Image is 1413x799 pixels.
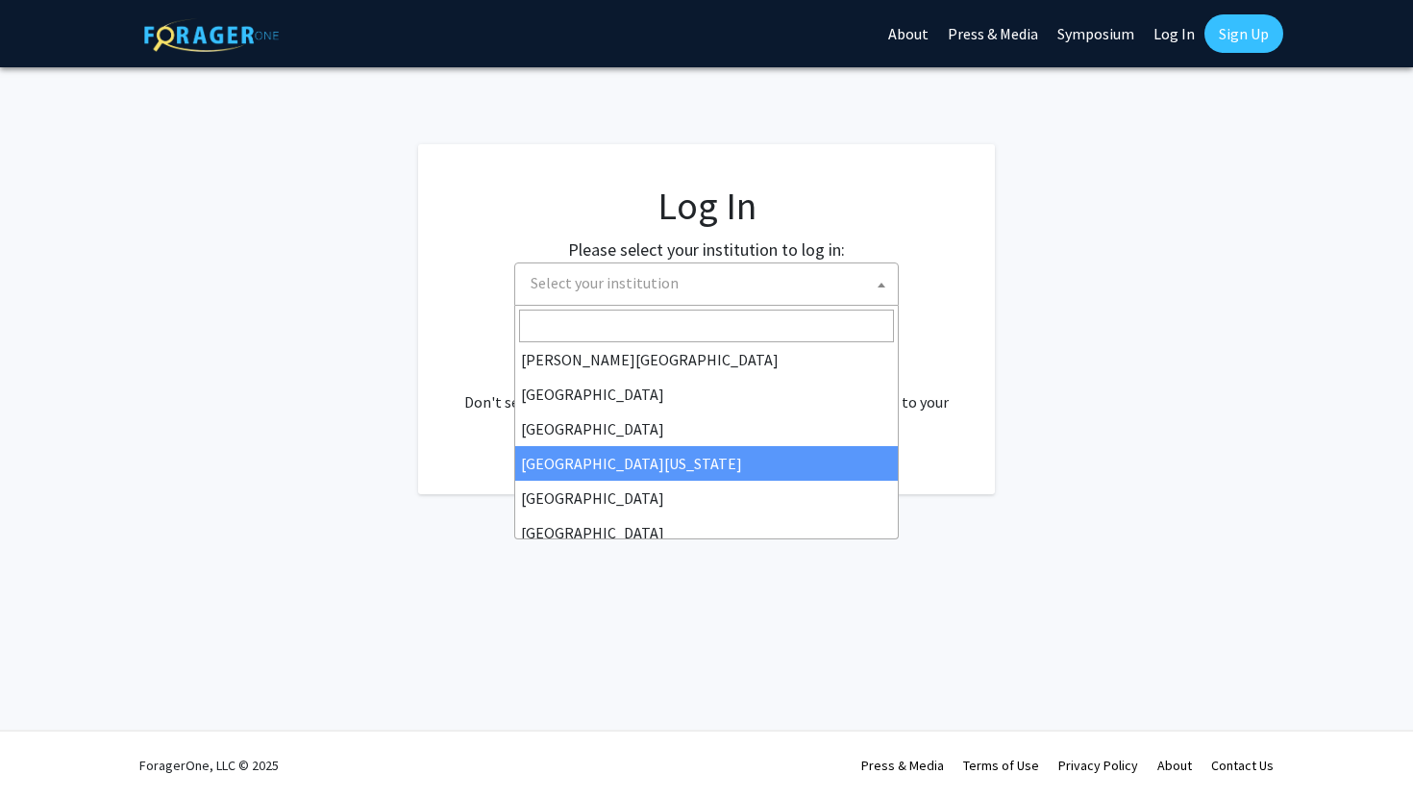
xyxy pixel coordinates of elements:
[1211,757,1274,774] a: Contact Us
[144,18,279,52] img: ForagerOne Logo
[515,342,898,377] li: [PERSON_NAME][GEOGRAPHIC_DATA]
[139,732,279,799] div: ForagerOne, LLC © 2025
[457,344,956,437] div: No account? . Don't see your institution? about bringing ForagerOne to your institution.
[1204,14,1283,53] a: Sign Up
[861,757,944,774] a: Press & Media
[519,310,894,342] input: Search
[523,263,898,303] span: Select your institution
[457,183,956,229] h1: Log In
[514,262,899,306] span: Select your institution
[515,446,898,481] li: [GEOGRAPHIC_DATA][US_STATE]
[531,273,679,292] span: Select your institution
[14,712,82,785] iframe: Chat
[515,481,898,515] li: [GEOGRAPHIC_DATA]
[1058,757,1138,774] a: Privacy Policy
[515,377,898,412] li: [GEOGRAPHIC_DATA]
[515,412,898,446] li: [GEOGRAPHIC_DATA]
[963,757,1039,774] a: Terms of Use
[568,237,845,262] label: Please select your institution to log in:
[1157,757,1192,774] a: About
[515,515,898,550] li: [GEOGRAPHIC_DATA]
